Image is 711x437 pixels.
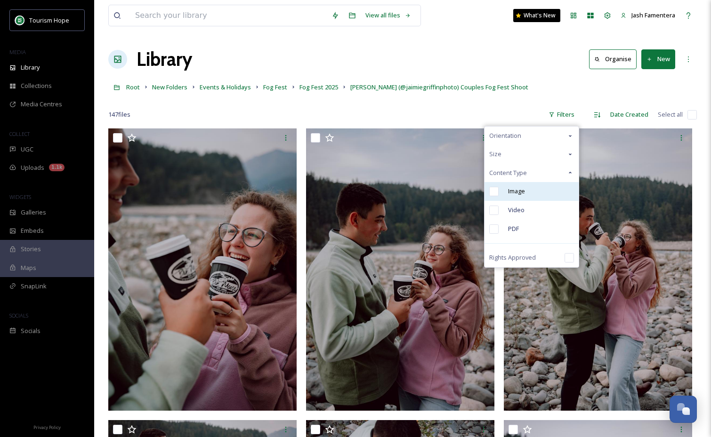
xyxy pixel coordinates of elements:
span: Image [508,187,525,196]
span: Select all [658,110,683,119]
span: Tourism Hope [29,16,69,24]
a: Jash Famentera [616,6,680,24]
button: Open Chat [670,396,697,423]
div: Date Created [606,105,653,124]
div: Filters [544,105,579,124]
span: Collections [21,81,52,90]
a: Events & Holidays [200,81,251,93]
span: Fog Fest [263,83,287,91]
a: Privacy Policy [33,421,61,432]
a: Root [126,81,140,93]
a: [PERSON_NAME] (@jaimiegriffinphoto) Couples Fog Fest Shoot [350,81,528,93]
span: Orientation [489,131,521,140]
span: Root [126,83,140,91]
img: logo.png [15,16,24,25]
span: PDF [508,224,519,233]
span: Library [21,63,40,72]
span: Socials [21,326,40,335]
span: Events & Holidays [200,83,251,91]
span: SOCIALS [9,312,28,319]
span: Jash Famentera [631,11,675,19]
button: Organise [589,49,637,69]
span: Privacy Policy [33,424,61,430]
a: Library [137,45,192,73]
span: Uploads [21,163,44,172]
span: MEDIA [9,48,26,56]
span: Media Centres [21,100,62,109]
span: Video [508,206,525,215]
span: UGC [21,145,33,154]
span: 147 file s [108,110,130,119]
button: New [641,49,675,69]
span: Fog Fest 2025 [299,83,338,91]
img: ext_1758055182.713933_jjbgriffin@gmail.com-016A9994.jpg [306,128,494,410]
span: Embeds [21,226,44,235]
a: New Folders [152,81,187,93]
span: Content Type [489,168,527,177]
span: SnapLink [21,282,47,291]
span: Maps [21,263,36,272]
span: New Folders [152,83,187,91]
a: Fog Fest [263,81,287,93]
a: Organise [589,49,641,69]
span: Rights Approved [489,253,536,262]
a: Fog Fest 2025 [299,81,338,93]
span: Galleries [21,208,46,217]
a: What's New [513,9,560,22]
span: COLLECT [9,130,30,137]
span: [PERSON_NAME] (@jaimiegriffinphoto) Couples Fog Fest Shoot [350,83,528,91]
input: Search your library [130,5,327,26]
span: Stories [21,245,41,254]
img: ext_1758055182.705434_jjbgriffin@gmail.com-016A9995.jpg [108,128,297,410]
span: Size [489,150,501,159]
div: 1.1k [49,164,65,171]
img: ext_1758055182.355927_jjbgriffin@gmail.com-016A9986.jpg [504,128,692,410]
span: WIDGETS [9,193,31,200]
a: View all files [361,6,416,24]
